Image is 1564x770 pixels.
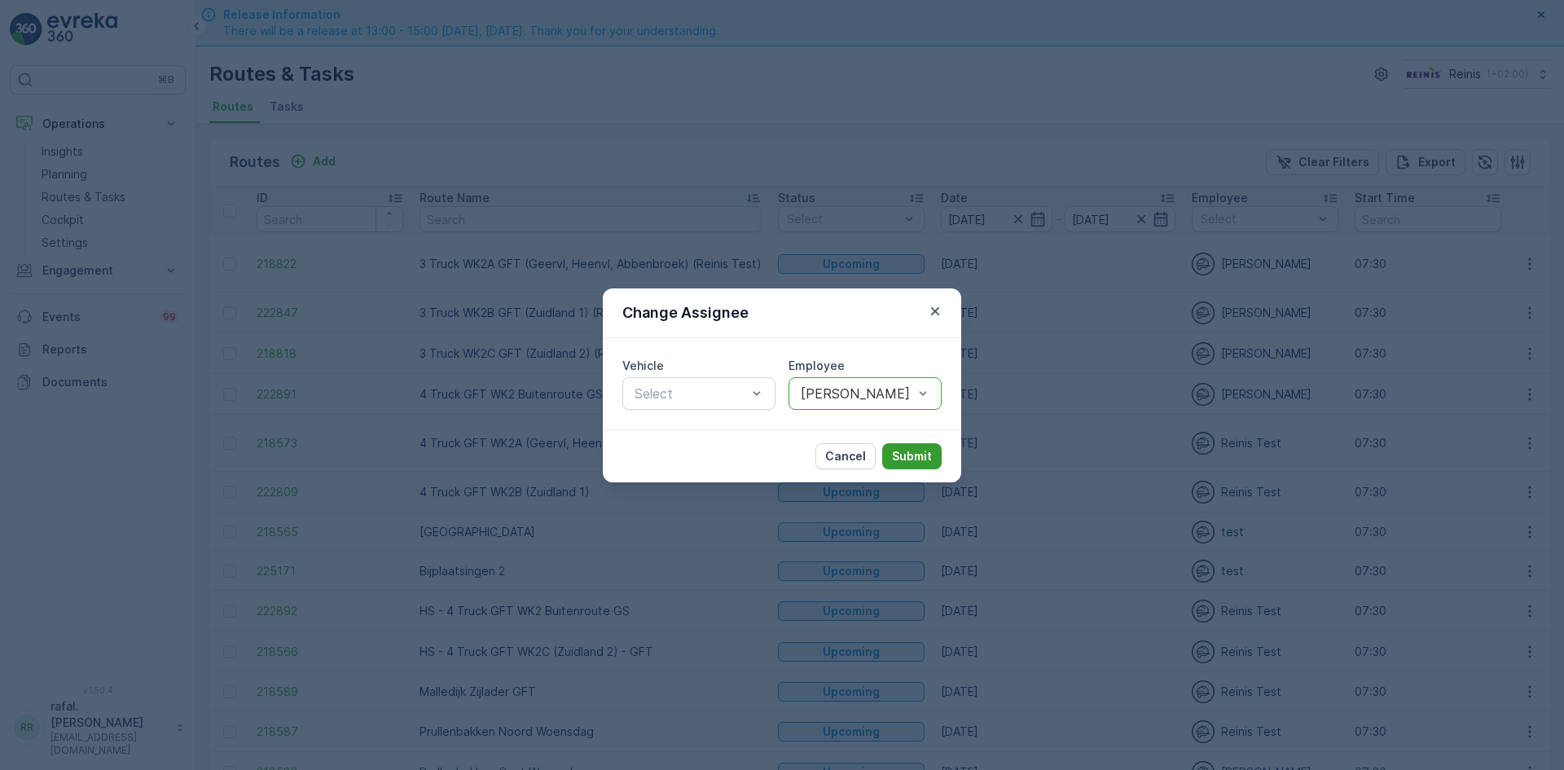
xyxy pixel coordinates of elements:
p: Cancel [825,448,866,464]
button: Submit [882,443,942,469]
p: Submit [892,448,932,464]
button: Cancel [815,443,876,469]
label: Vehicle [622,359,664,372]
label: Employee [789,359,845,372]
p: Select [635,384,747,403]
p: Change Assignee [622,301,749,324]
